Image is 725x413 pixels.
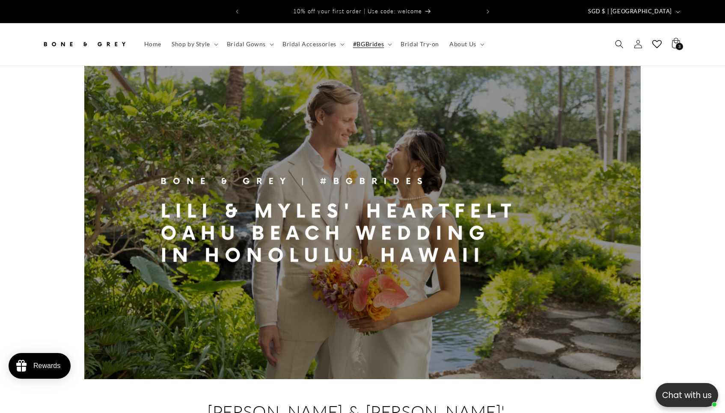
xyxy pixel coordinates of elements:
[678,43,681,50] span: 3
[277,35,348,53] summary: Bridal Accessories
[33,362,60,370] div: Rewards
[478,3,497,20] button: Next announcement
[228,3,247,20] button: Previous announcement
[39,32,131,57] a: Bone and Grey Bridal
[401,40,439,48] span: Bridal Try-on
[172,40,210,48] span: Shop by Style
[222,35,277,53] summary: Bridal Gowns
[656,389,718,401] p: Chat with us
[282,40,336,48] span: Bridal Accessories
[444,35,488,53] summary: About Us
[348,35,395,53] summary: #BGBrides
[293,8,422,15] span: 10% off your first order | Use code: welcome
[84,66,641,379] img: Lili & Myles' Heartfelt Oahu Beach Wedding in Honolulu, Hawaii | Bone and Grey Bridal #BGBrides |...
[227,40,266,48] span: Bridal Gowns
[395,35,444,53] a: Bridal Try-on
[42,35,127,54] img: Bone and Grey Bridal
[144,40,161,48] span: Home
[449,40,476,48] span: About Us
[656,383,718,407] button: Open chatbox
[353,40,384,48] span: #BGBrides
[139,35,166,53] a: Home
[583,3,683,20] button: SGD $ | [GEOGRAPHIC_DATA]
[166,35,222,53] summary: Shop by Style
[610,35,629,54] summary: Search
[588,7,672,16] span: SGD $ | [GEOGRAPHIC_DATA]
